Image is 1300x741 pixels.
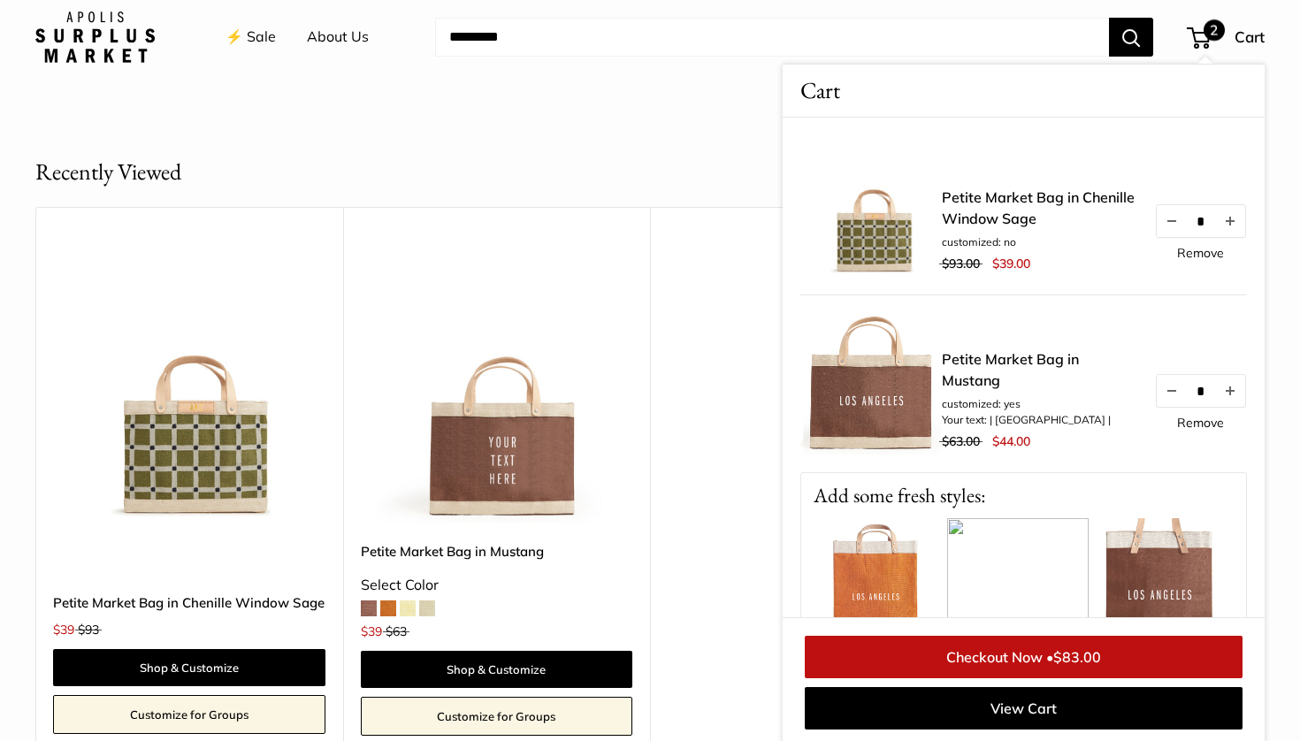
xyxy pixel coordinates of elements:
span: $39 [53,622,74,638]
a: Shop & Customize [53,649,325,686]
a: Petite Market Bag in Mustang [942,348,1136,391]
span: $93.00 [942,256,980,271]
a: Remove [1177,247,1224,259]
img: Petite Market Bag in Chenille Window Sage [53,251,325,523]
div: Select Color [361,572,633,599]
a: Customize for Groups [361,697,633,736]
a: Petite Market Bag in MustangPetite Market Bag in Mustang [361,251,633,523]
span: $83.00 [1053,648,1101,666]
input: Search... [435,18,1109,57]
input: Quantity [1187,383,1215,398]
button: Search [1109,18,1153,57]
img: Apolis: Surplus Market [35,11,155,63]
a: Petite Market Bag in Chenille Window Sage [53,592,325,613]
button: Decrease quantity by 1 [1157,205,1187,237]
span: Cart [1235,27,1265,46]
span: 2 [1204,19,1225,41]
a: Remove [1177,416,1224,429]
a: Customize for Groups [53,695,325,734]
span: $63.00 [942,433,980,449]
a: Shop & Customize [361,651,633,688]
span: $63 [386,623,407,639]
a: 2 Cart [1189,23,1265,51]
button: Decrease quantity by 1 [1157,375,1187,407]
span: $39.00 [992,256,1030,271]
a: Petite Market Bag in Chenille Window SagePetite Market Bag in Chenille Window Sage [53,251,325,523]
a: About Us [307,24,369,50]
img: Petite Market Bag in Mustang [361,251,633,523]
a: View Cart [805,687,1243,730]
button: Increase quantity by 1 [1215,205,1245,237]
span: Cart [800,73,840,108]
a: Checkout Now •$83.00 [805,636,1243,678]
a: Petite Market Bag in Mustang [361,541,633,561]
li: customized: yes [942,396,1136,412]
span: $93 [78,622,99,638]
span: $44.00 [992,433,1030,449]
span: $39 [361,623,382,639]
input: Quantity [1187,213,1215,228]
h2: Recently Viewed [35,155,181,189]
button: Increase quantity by 1 [1215,375,1245,407]
a: ⚡️ Sale [226,24,276,50]
li: customized: no [942,234,1136,250]
a: Petite Market Bag in Chenille Window Sage [942,187,1136,229]
p: Add some fresh styles: [801,473,1246,518]
li: Your text: | [GEOGRAPHIC_DATA] | [942,412,1136,428]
